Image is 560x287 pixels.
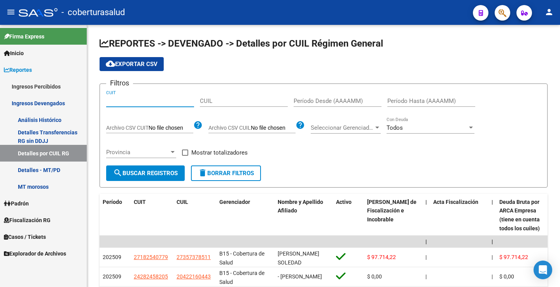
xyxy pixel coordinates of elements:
[430,194,488,237] datatable-header-cell: Acta Fiscalización
[422,194,430,237] datatable-header-cell: |
[149,125,193,132] input: Archivo CSV CUIT
[488,194,496,237] datatable-header-cell: |
[106,59,115,68] mat-icon: cloud_download
[425,238,427,245] span: |
[499,199,540,231] span: Deuda Bruta por ARCA Empresa (tiene en cuenta todos los cuiles)
[113,170,178,177] span: Buscar Registros
[103,254,121,260] span: 202509
[492,254,493,260] span: |
[4,49,24,57] span: Inicio
[4,216,51,224] span: Fiscalización RG
[173,194,216,237] datatable-header-cell: CUIL
[492,199,493,205] span: |
[106,61,157,68] span: Exportar CSV
[4,32,44,41] span: Firma Express
[499,254,528,260] span: $ 97.714,22
[191,148,248,157] span: Mostrar totalizadores
[534,261,552,279] div: Open Intercom Messenger
[216,194,275,237] datatable-header-cell: Gerenciador
[4,199,29,208] span: Padrón
[251,125,296,132] input: Archivo CSV CUIL
[198,170,254,177] span: Borrar Filtros
[219,270,264,285] span: B15 - Cobertura de Salud
[492,273,493,280] span: |
[100,38,383,49] span: REPORTES -> DEVENGADO -> Detalles por CUIL Régimen General
[275,194,333,237] datatable-header-cell: Nombre y Apellido Afiliado
[367,254,396,260] span: $ 97.714,22
[367,273,382,280] span: $ 0,00
[296,120,305,130] mat-icon: help
[177,199,188,205] span: CUIL
[193,120,203,130] mat-icon: help
[100,194,131,237] datatable-header-cell: Período
[191,165,261,181] button: Borrar Filtros
[425,199,427,205] span: |
[387,124,403,131] span: Todos
[113,168,122,177] mat-icon: search
[496,194,555,237] datatable-header-cell: Deuda Bruta por ARCA Empresa (tiene en cuenta todos los cuiles)
[278,199,323,214] span: Nombre y Apellido Afiliado
[208,125,251,131] span: Archivo CSV CUIL
[219,199,250,205] span: Gerenciador
[544,7,554,17] mat-icon: person
[103,199,122,205] span: Período
[492,238,493,245] span: |
[367,199,416,223] span: [PERSON_NAME] de Fiscalización e Incobrable
[433,199,478,205] span: Acta Fiscalización
[4,66,32,74] span: Reportes
[100,57,164,71] button: Exportar CSV
[278,273,322,280] span: - [PERSON_NAME]
[177,273,211,280] span: 20422160443
[333,194,364,237] datatable-header-cell: Activo
[106,149,169,156] span: Provincia
[177,254,211,260] span: 27357378511
[499,273,514,280] span: $ 0,00
[61,4,125,21] span: - coberturasalud
[131,194,173,237] datatable-header-cell: CUIT
[364,194,422,237] datatable-header-cell: Deuda Bruta Neto de Fiscalización e Incobrable
[103,273,121,280] span: 202509
[425,273,427,280] span: |
[134,199,146,205] span: CUIT
[4,233,46,241] span: Casos / Tickets
[198,168,207,177] mat-icon: delete
[278,250,319,266] span: [PERSON_NAME] SOLEDAD
[6,7,16,17] mat-icon: menu
[219,250,264,266] span: B15 - Cobertura de Salud
[336,199,352,205] span: Activo
[134,273,168,280] span: 24282458205
[106,125,149,131] span: Archivo CSV CUIT
[106,78,133,89] h3: Filtros
[106,165,185,181] button: Buscar Registros
[4,249,66,258] span: Explorador de Archivos
[134,254,168,260] span: 27182540779
[425,254,427,260] span: |
[311,124,374,131] span: Seleccionar Gerenciador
